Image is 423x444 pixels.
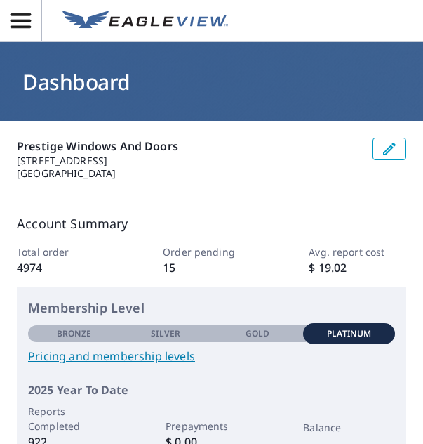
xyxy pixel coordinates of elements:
[28,299,395,318] p: Membership Level
[163,259,260,276] p: 15
[17,167,361,180] p: [GEOGRAPHIC_DATA]
[309,244,406,259] p: Avg. report cost
[28,404,120,433] p: Reports Completed
[166,419,257,433] p: Prepayments
[163,244,260,259] p: Order pending
[17,214,406,233] p: Account Summary
[17,155,361,167] p: [STREET_ADDRESS]
[303,420,395,435] p: Balance
[17,138,361,155] p: Prestige Windows And Doors
[17,67,406,96] h1: Dashboard
[57,327,92,340] p: Bronze
[17,244,114,259] p: Total order
[28,381,395,398] p: 2025 Year To Date
[17,259,114,276] p: 4974
[327,327,371,340] p: Platinum
[246,327,269,340] p: Gold
[54,2,236,40] a: EV Logo
[62,11,228,32] img: EV Logo
[309,259,406,276] p: $ 19.02
[151,327,180,340] p: Silver
[28,348,395,365] a: Pricing and membership levels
